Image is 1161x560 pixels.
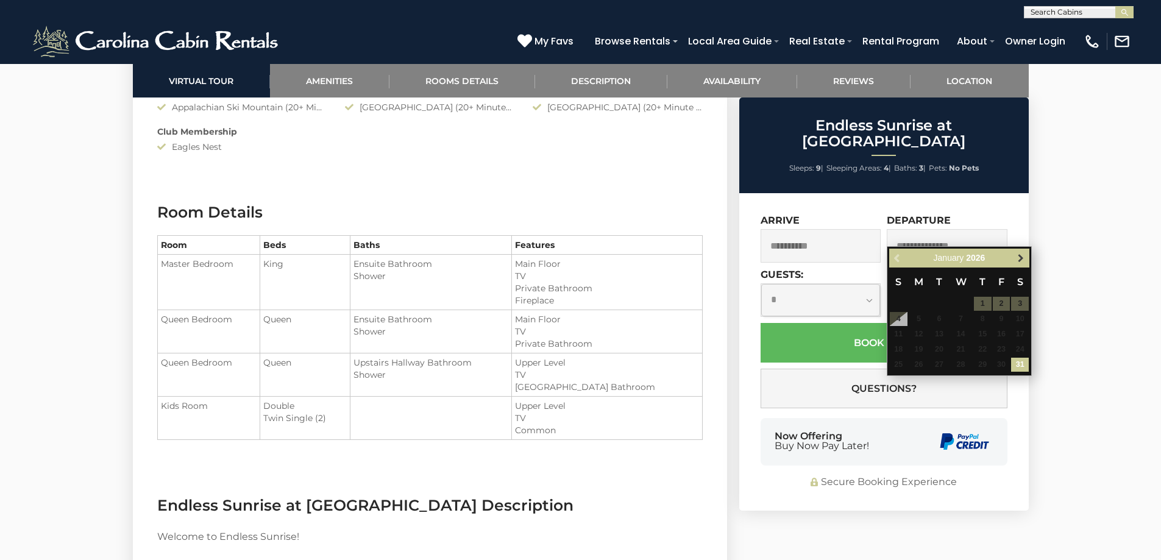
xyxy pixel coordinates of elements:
img: phone-regular-white.png [1084,33,1101,50]
li: Fireplace [515,294,698,307]
a: Description [535,64,667,97]
span: Pets: [929,163,947,172]
a: Amenities [270,64,389,97]
span: 27 [931,358,948,372]
li: TV [515,325,698,338]
span: Welcome to Endless Sunrise! [157,531,299,542]
li: Double [263,400,347,412]
span: 15 [974,327,992,341]
li: | [826,160,891,176]
img: mail-regular-white.png [1113,33,1131,50]
span: 24 [1011,342,1029,356]
span: 20 [931,342,948,356]
a: My Favs [517,34,577,49]
span: 2026 [966,253,985,263]
label: Guests: [761,269,803,280]
li: Upper Level [515,400,698,412]
th: Room [157,236,260,255]
div: Secure Booking Experience [761,475,1007,489]
strong: No Pets [949,163,979,172]
span: Wednesday [956,276,967,288]
span: 12 [909,327,929,341]
span: 10 [1011,312,1029,326]
li: Shower [353,369,509,381]
span: Monday [914,276,923,288]
strong: 3 [919,163,923,172]
h2: Endless Sunrise at [GEOGRAPHIC_DATA] [742,118,1026,150]
th: Features [512,236,702,255]
a: Owner Login [999,30,1071,52]
div: [GEOGRAPHIC_DATA] (20+ Minute Drive) [524,101,711,113]
label: Arrive [761,214,800,226]
td: Master Bedroom [157,255,260,310]
li: Private Bathroom [515,282,698,294]
li: Private Bathroom [515,338,698,350]
li: TV [515,412,698,424]
li: Main Floor [515,258,698,270]
li: | [789,160,823,176]
a: Browse Rentals [589,30,676,52]
span: 25 [890,358,907,372]
li: TV [515,369,698,381]
button: Questions? [761,369,1007,408]
a: Location [911,64,1029,97]
a: Rooms Details [389,64,535,97]
span: 17 [1011,327,1029,341]
td: Queen Bedroom [157,310,260,353]
label: Departure [887,214,951,226]
span: Tuesday [936,276,942,288]
li: Shower [353,270,509,282]
span: 6 [931,312,948,326]
a: Rental Program [856,30,945,52]
span: 22 [974,342,992,356]
span: 23 [993,342,1010,356]
span: 29 [974,358,992,372]
div: [GEOGRAPHIC_DATA] (20+ Minutes Drive) [336,101,524,113]
span: 9 [993,312,1010,326]
li: TV [515,270,698,282]
span: 11 [890,327,907,341]
strong: 4 [884,163,889,172]
span: January [934,253,964,263]
span: 19 [909,342,929,356]
span: 13 [931,327,948,341]
span: Sunday [895,276,901,288]
span: 8 [974,312,992,326]
span: 18 [890,342,907,356]
li: Common [515,424,698,436]
a: Real Estate [783,30,851,52]
span: 5 [909,312,929,326]
span: 21 [949,342,972,356]
li: Main Floor [515,313,698,325]
span: Next [1016,253,1026,263]
th: Baths [350,236,512,255]
span: King [263,258,283,269]
th: Beds [260,236,350,255]
span: 14 [949,327,972,341]
li: | [894,160,926,176]
li: Ensuite Bathroom [353,313,509,325]
a: Next [1013,250,1028,266]
span: My Favs [534,34,573,49]
div: Appalachian Ski Mountain (20+ Minute Drive) [148,101,336,113]
li: Upper Level [515,356,698,369]
li: Upstairs Hallway Bathroom [353,356,509,369]
li: Ensuite Bathroom [353,258,509,270]
td: Queen Bedroom [157,353,260,397]
strong: 9 [816,163,821,172]
a: Local Area Guide [682,30,778,52]
span: Friday [998,276,1004,288]
li: [GEOGRAPHIC_DATA] Bathroom [515,381,698,393]
span: Baths: [894,163,917,172]
img: White-1-2.png [30,23,283,60]
span: 7 [949,312,972,326]
h3: Endless Sunrise at [GEOGRAPHIC_DATA] Description [157,495,703,516]
a: Availability [667,64,797,97]
div: Club Membership [148,126,712,138]
span: Thursday [979,276,985,288]
li: Twin Single (2) [263,412,347,424]
div: Eagles Nest [148,141,336,153]
span: 28 [949,358,972,372]
span: Sleeping Areas: [826,163,882,172]
span: Buy Now Pay Later! [775,441,869,451]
